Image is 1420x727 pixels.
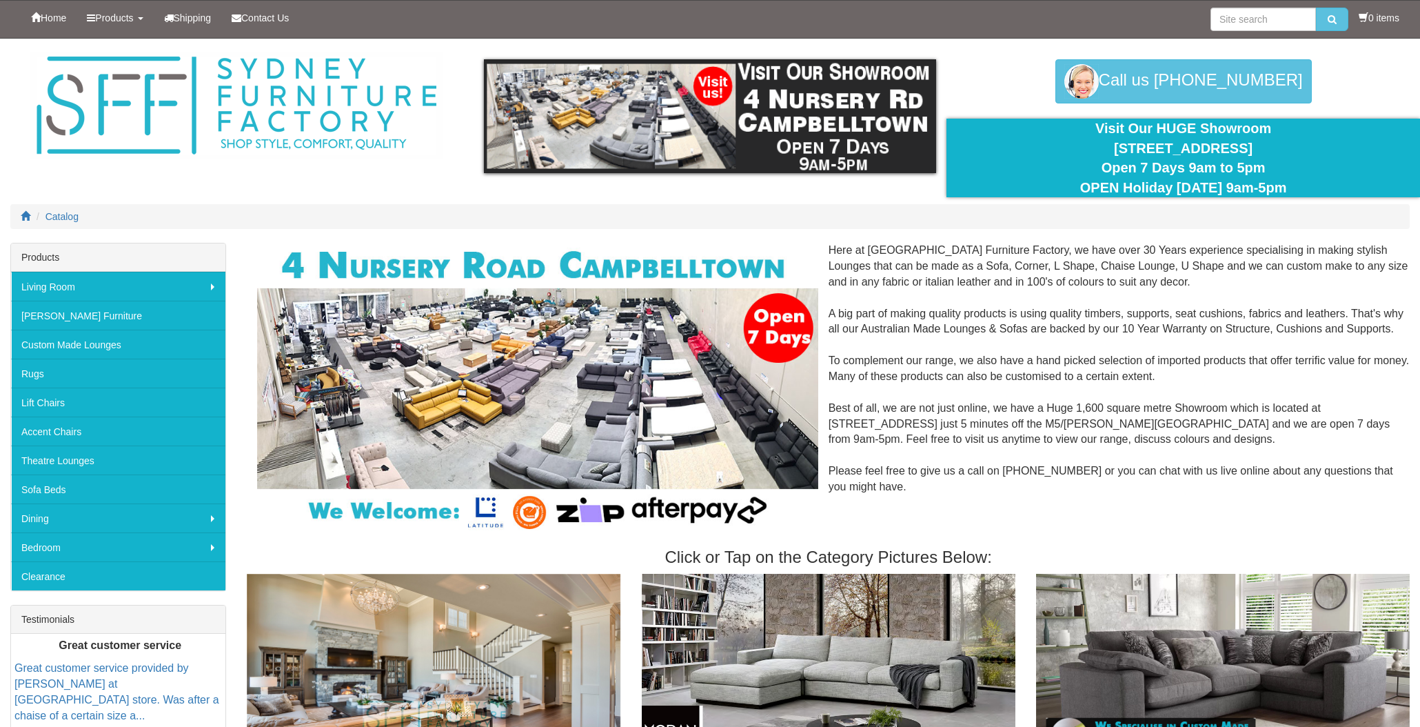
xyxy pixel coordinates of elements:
a: Shipping [154,1,222,35]
a: Theatre Lounges [11,446,225,475]
b: Great customer service [59,640,181,652]
span: Products [95,12,133,23]
a: [PERSON_NAME] Furniture [11,301,225,330]
img: Sydney Furniture Factory [30,52,443,159]
h3: Click or Tap on the Category Pictures Below: [247,548,1410,566]
img: Corner Modular Lounges [257,243,818,535]
div: Here at [GEOGRAPHIC_DATA] Furniture Factory, we have over 30 Years experience specialising in mak... [247,243,1410,510]
a: Rugs [11,359,225,388]
a: Contact Us [221,1,299,35]
a: Accent Chairs [11,417,225,446]
li: 0 items [1359,11,1399,25]
a: Living Room [11,272,225,301]
input: Site search [1210,8,1316,31]
a: Catalog [45,211,79,222]
span: Shipping [174,12,212,23]
a: Dining [11,504,225,532]
span: Contact Us [241,12,289,23]
a: Custom Made Lounges [11,330,225,359]
div: Visit Our HUGE Showroom [STREET_ADDRESS] Open 7 Days 9am to 5pm OPEN Holiday [DATE] 9am-5pm [957,119,1410,197]
a: Products [77,1,153,35]
div: Testimonials [11,606,225,634]
a: Clearance [11,561,225,590]
span: Home [41,12,66,23]
a: Lift Chairs [11,388,225,417]
img: showroom.gif [484,59,937,173]
a: Great customer service provided by [PERSON_NAME] at [GEOGRAPHIC_DATA] store. Was after a chaise o... [14,663,219,722]
a: Home [21,1,77,35]
a: Sofa Beds [11,475,225,504]
div: Products [11,243,225,272]
a: Bedroom [11,532,225,561]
